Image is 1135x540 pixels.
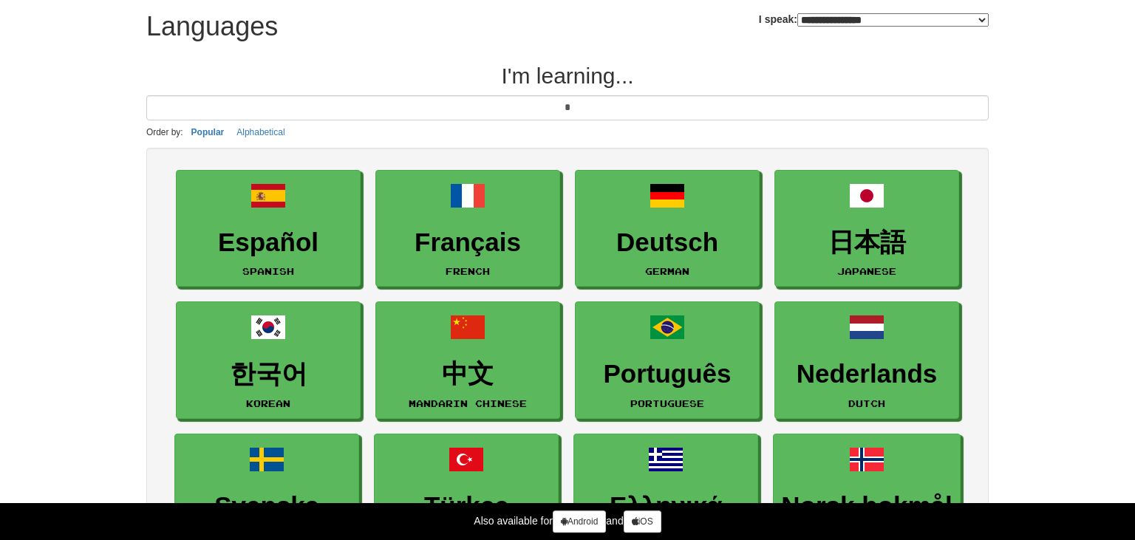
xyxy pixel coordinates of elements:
a: EspañolSpanish [176,170,361,287]
a: 한국어Korean [176,301,361,419]
small: Dutch [848,398,885,409]
a: 日本語Japanese [774,170,959,287]
a: PortuguêsPortuguese [575,301,760,419]
a: iOS [624,510,661,533]
small: Portuguese [630,398,704,409]
h3: Nederlands [783,360,951,389]
select: I speak: [797,13,989,27]
h3: Português [583,360,751,389]
small: German [645,266,689,276]
h3: Deutsch [583,228,751,257]
small: Order by: [146,127,183,137]
button: Popular [187,124,229,140]
h3: Norsk bokmål [781,492,952,521]
h3: 中文 [384,360,552,389]
h1: Languages [146,12,278,41]
h3: Français [384,228,552,257]
h2: I'm learning... [146,64,989,88]
h3: Español [184,228,352,257]
a: DeutschGerman [575,170,760,287]
a: FrançaisFrench [375,170,560,287]
label: I speak: [759,12,989,27]
h3: 日本語 [783,228,951,257]
h3: Türkçe [382,492,551,521]
small: Korean [246,398,290,409]
h3: Ελληνικά [582,492,750,521]
small: Spanish [242,266,294,276]
h3: Svenska [183,492,351,521]
a: Android [553,510,606,533]
small: Mandarin Chinese [409,398,527,409]
small: Japanese [837,266,896,276]
h3: 한국어 [184,360,352,389]
button: Alphabetical [232,124,289,140]
small: French [446,266,490,276]
a: 中文Mandarin Chinese [375,301,560,419]
a: NederlandsDutch [774,301,959,419]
